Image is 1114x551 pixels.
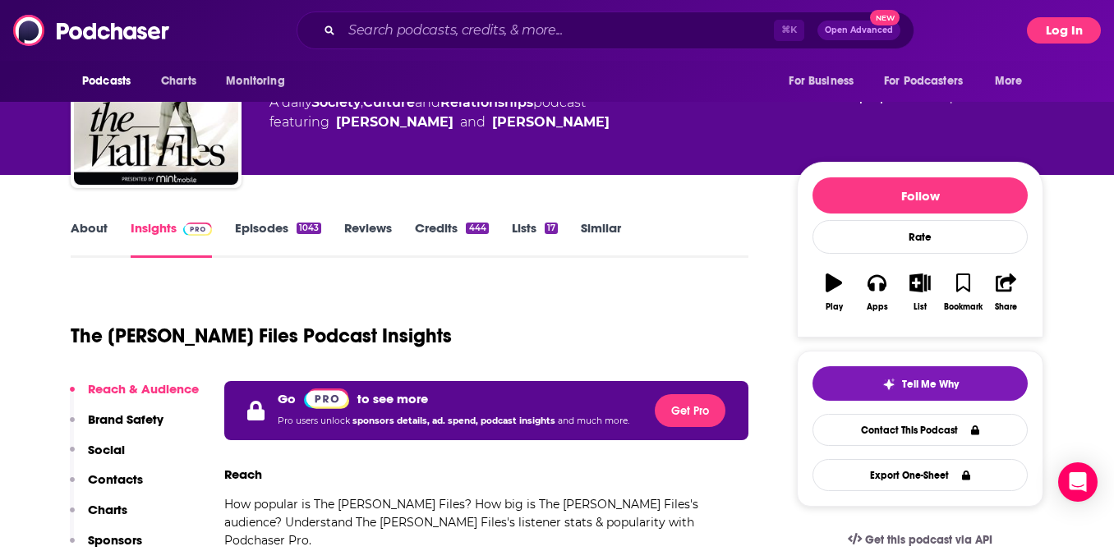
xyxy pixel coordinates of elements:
button: Bookmark [941,263,984,322]
div: 1043 [297,223,321,234]
span: Get this podcast via API [865,533,992,547]
div: Share [995,302,1017,312]
p: Pro users unlock and much more. [278,409,629,434]
p: Charts [88,502,127,517]
img: The Viall Files [74,21,238,185]
span: , [361,94,363,110]
h3: Reach [224,466,262,482]
div: Apps [867,302,888,312]
a: Natalie Joy [336,112,453,132]
button: Contacts [70,471,143,502]
img: tell me why sparkle [882,378,895,391]
button: Play [812,263,855,322]
a: Reviews [344,220,392,258]
div: Bookmark [944,302,983,312]
button: open menu [983,66,1043,97]
span: Open Advanced [825,26,893,34]
span: For Business [789,70,854,93]
span: Podcasts [82,70,131,93]
div: 444 [466,223,488,234]
a: Episodes1043 [235,220,321,258]
button: open menu [873,66,987,97]
button: tell me why sparkleTell Me Why [812,366,1028,401]
div: Rate [812,220,1028,254]
button: List [899,263,941,322]
a: InsightsPodchaser Pro [131,220,212,258]
span: and [460,112,486,132]
a: Contact This Podcast [812,414,1028,446]
button: Brand Safety [70,411,163,442]
button: Get Pro [655,394,725,427]
a: Credits444 [415,220,488,258]
img: Podchaser Pro [183,223,212,236]
p: Contacts [88,471,143,487]
p: Social [88,442,125,457]
p: to see more [357,391,428,406]
input: Search podcasts, credits, & more... [342,17,774,44]
a: Similar [581,220,621,258]
p: Reach & Audience [88,381,199,397]
div: Search podcasts, credits, & more... [297,11,914,49]
span: ⌘ K [774,20,804,41]
span: Monitoring [226,70,284,93]
div: List [914,302,927,312]
span: For Podcasters [884,70,963,93]
button: Apps [855,263,898,322]
button: Charts [70,502,127,532]
h1: The [PERSON_NAME] Files Podcast Insights [71,324,452,348]
span: New [870,10,900,25]
p: Go [278,391,296,406]
p: Brand Safety [88,411,163,427]
a: Pro website [304,388,349,409]
span: More [995,70,1023,93]
p: Sponsors [88,532,142,548]
span: Charts [161,70,196,93]
img: Podchaser Pro [304,388,349,409]
span: Tell Me Why [902,378,959,391]
button: Follow [812,177,1028,214]
span: and [415,94,440,110]
button: Log In [1027,17,1101,44]
a: Relationships [440,94,533,110]
button: open menu [71,66,152,97]
div: Open Intercom Messenger [1058,462,1098,502]
button: Export One-Sheet [812,459,1028,491]
button: Share [985,263,1028,322]
span: sponsors details, ad. spend, podcast insights [352,416,558,426]
a: About [71,220,108,258]
a: Culture [363,94,415,110]
button: Open AdvancedNew [817,21,900,40]
button: Reach & Audience [70,381,199,411]
img: Podchaser - Follow, Share and Rate Podcasts [13,15,171,46]
a: Charts [150,66,206,97]
div: 17 [545,223,558,234]
div: Play [826,302,843,312]
button: open menu [777,66,874,97]
button: Social [70,442,125,472]
a: Society [311,94,361,110]
span: featuring [269,112,610,132]
button: open menu [214,66,306,97]
a: Nick Viall [492,112,610,132]
a: Lists17 [512,220,558,258]
p: How popular is The [PERSON_NAME] Files? How big is The [PERSON_NAME] Files's audience? Understand... [224,495,748,549]
div: A daily podcast [269,93,610,132]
